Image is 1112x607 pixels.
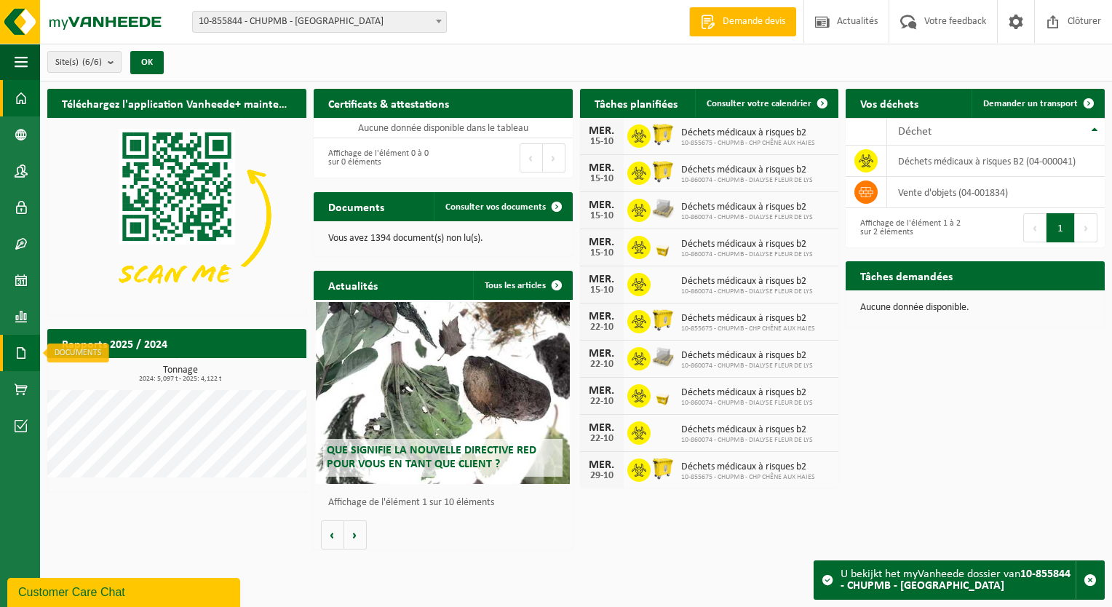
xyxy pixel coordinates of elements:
button: OK [130,51,164,74]
p: Aucune donnée disponible. [860,303,1090,313]
a: Consulter les rapports [180,357,305,386]
div: 22-10 [587,434,616,444]
span: Demander un transport [983,99,1078,108]
img: LP-PA-00000-WDN-11 [651,345,675,370]
img: LP-SB-00030-HPE-C6 [651,382,675,407]
button: Vorige [321,520,344,550]
button: Next [543,143,565,172]
span: 10-860074 - CHUPMB - DIALYSE FLEUR DE LYS [681,287,813,296]
a: Demande devis [689,7,796,36]
p: Vous avez 1394 document(s) non lu(s). [328,234,558,244]
count: (6/6) [82,57,102,67]
div: MER. [587,348,616,360]
td: déchets médicaux à risques B2 (04-000041) [887,146,1105,177]
h2: Vos déchets [846,89,933,117]
div: MER. [587,311,616,322]
td: vente d'objets (04-001834) [887,177,1105,208]
span: 10-855844 - CHUPMB - MONS [193,12,446,32]
img: LP-SB-00030-HPE-C6 [651,234,675,258]
a: Demander un transport [972,89,1103,118]
span: Déchets médicaux à risques b2 [681,424,813,436]
h3: Tonnage [55,365,306,383]
h2: Actualités [314,271,392,299]
div: 15-10 [587,174,616,184]
span: Déchets médicaux à risques b2 [681,276,813,287]
span: Déchets médicaux à risques b2 [681,313,815,325]
span: Déchets médicaux à risques b2 [681,127,815,139]
span: 2024: 5,097 t - 2025: 4,122 t [55,376,306,383]
span: Déchets médicaux à risques b2 [681,239,813,250]
span: 10-855675 - CHUPMB - CHP CHÊNE AUX HAIES [681,139,815,148]
span: Déchets médicaux à risques b2 [681,387,813,399]
a: Que signifie la nouvelle directive RED pour vous en tant que client ? [316,302,570,484]
button: Volgende [344,520,367,550]
span: Consulter votre calendrier [707,99,811,108]
div: MER. [587,162,616,174]
img: WB-0770-HPE-YW-14 [651,122,675,147]
div: MER. [587,459,616,471]
span: 10-860074 - CHUPMB - DIALYSE FLEUR DE LYS [681,362,813,370]
span: 10-860074 - CHUPMB - DIALYSE FLEUR DE LYS [681,399,813,408]
div: MER. [587,125,616,137]
strong: 10-855844 - CHUPMB - [GEOGRAPHIC_DATA] [841,568,1071,592]
a: Consulter vos documents [434,192,571,221]
span: Déchets médicaux à risques b2 [681,350,813,362]
div: 22-10 [587,360,616,370]
span: Consulter vos documents [445,202,546,212]
span: 10-860074 - CHUPMB - DIALYSE FLEUR DE LYS [681,213,813,222]
h2: Certificats & attestations [314,89,464,117]
span: Site(s) [55,52,102,74]
span: 10-860074 - CHUPMB - DIALYSE FLEUR DE LYS [681,250,813,259]
button: Next [1075,213,1097,242]
div: 22-10 [587,322,616,333]
span: Déchet [898,126,932,138]
div: 15-10 [587,211,616,221]
a: Tous les articles [473,271,571,300]
span: 10-855675 - CHUPMB - CHP CHÊNE AUX HAIES [681,325,815,333]
span: 10-855675 - CHUPMB - CHP CHÊNE AUX HAIES [681,473,815,482]
div: MER. [587,385,616,397]
h2: Documents [314,192,399,221]
h2: Téléchargez l'application Vanheede+ maintenant! [47,89,306,117]
span: Déchets médicaux à risques b2 [681,202,813,213]
a: Consulter votre calendrier [695,89,837,118]
td: Aucune donnée disponible dans le tableau [314,118,573,138]
div: Affichage de l'élément 0 à 0 sur 0 éléments [321,142,436,174]
div: MER. [587,237,616,248]
button: Previous [1023,213,1047,242]
img: Download de VHEPlus App [47,118,306,312]
div: MER. [587,199,616,211]
span: 10-860074 - CHUPMB - DIALYSE FLEUR DE LYS [681,436,813,445]
img: WB-0770-HPE-YW-14 [651,159,675,184]
button: 1 [1047,213,1075,242]
div: 15-10 [587,137,616,147]
span: 10-855844 - CHUPMB - MONS [192,11,447,33]
div: 29-10 [587,471,616,481]
div: MER. [587,274,616,285]
img: WB-0770-HPE-YW-14 [651,456,675,481]
img: LP-PA-00000-WDN-11 [651,197,675,221]
span: Que signifie la nouvelle directive RED pour vous en tant que client ? [327,445,536,470]
span: Déchets médicaux à risques b2 [681,164,813,176]
div: MER. [587,422,616,434]
span: Déchets médicaux à risques b2 [681,461,815,473]
span: 10-860074 - CHUPMB - DIALYSE FLEUR DE LYS [681,176,813,185]
div: 15-10 [587,285,616,295]
img: WB-0770-HPE-YW-14 [651,308,675,333]
h2: Tâches planifiées [580,89,692,117]
div: U bekijkt het myVanheede dossier van [841,561,1076,599]
iframe: chat widget [7,575,243,607]
p: Affichage de l'élément 1 sur 10 éléments [328,498,565,508]
h2: Tâches demandées [846,261,967,290]
h2: Rapports 2025 / 2024 [47,329,182,357]
div: Affichage de l'élément 1 à 2 sur 2 éléments [853,212,968,244]
button: Previous [520,143,543,172]
div: 15-10 [587,248,616,258]
span: Demande devis [719,15,789,29]
div: 22-10 [587,397,616,407]
button: Site(s)(6/6) [47,51,122,73]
